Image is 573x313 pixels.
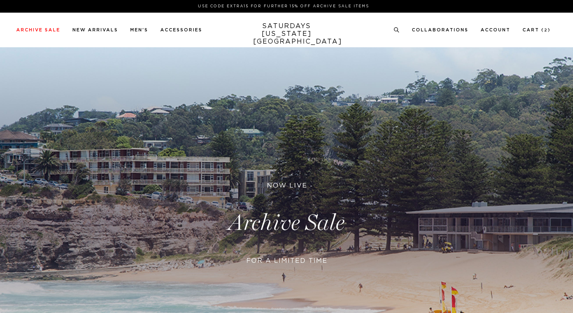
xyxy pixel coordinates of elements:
a: SATURDAYS[US_STATE][GEOGRAPHIC_DATA] [253,22,320,46]
a: Cart (2) [523,28,551,32]
a: Collaborations [412,28,468,32]
a: Account [481,28,510,32]
a: Men's [130,28,148,32]
small: 2 [544,29,548,32]
a: Archive Sale [16,28,60,32]
a: Accessories [160,28,202,32]
a: New Arrivals [72,28,118,32]
p: Use Code EXTRA15 for Further 15% Off Archive Sale Items [20,3,547,9]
